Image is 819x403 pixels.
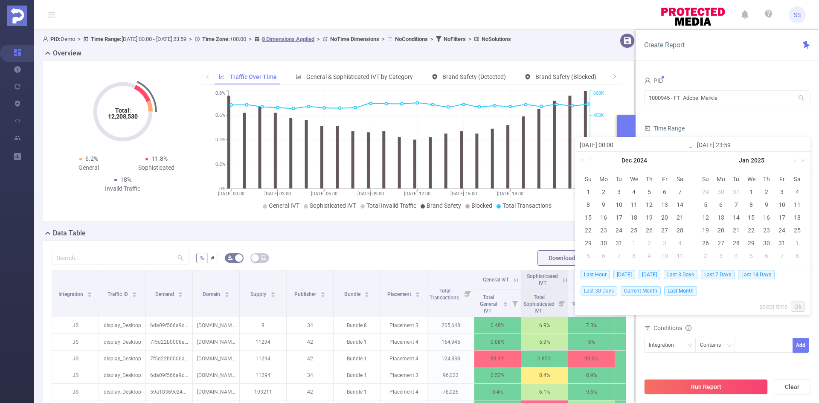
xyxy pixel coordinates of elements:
[774,224,790,237] td: January 24, 2025
[774,211,790,224] td: January 17, 2025
[716,225,726,235] div: 20
[716,200,726,210] div: 6
[642,175,657,183] span: Th
[792,187,802,197] div: 4
[151,155,168,162] span: 11.8%
[792,251,802,261] div: 8
[578,152,590,169] a: Last year (Control + left)
[672,175,688,183] span: Sa
[357,191,384,197] tspan: [DATE] 09:00
[698,224,713,237] td: January 19, 2025
[583,187,593,197] div: 1
[642,186,657,198] td: December 5, 2024
[713,186,729,198] td: December 30, 2024
[581,198,596,211] td: December 8, 2024
[215,137,225,143] tspan: 0.4%
[588,152,595,169] a: Previous month (PageUp)
[777,238,787,248] div: 31
[672,237,688,249] td: January 4, 2025
[596,211,611,224] td: December 16, 2024
[729,198,744,211] td: January 7, 2025
[727,343,732,349] i: icon: down
[581,211,596,224] td: December 15, 2024
[108,113,138,120] tspan: 12,208,530
[698,198,713,211] td: January 5, 2025
[219,74,225,80] i: icon: line-chart
[611,175,627,183] span: Tu
[713,173,729,186] th: Mon
[627,249,642,262] td: January 8, 2025
[462,270,474,317] i: Filter menu
[790,152,798,169] a: Next month (PageDown)
[793,338,809,353] button: Add
[700,225,711,235] div: 19
[700,187,711,197] div: 29
[642,173,657,186] th: Thu
[731,200,741,210] div: 7
[644,187,654,197] div: 5
[675,187,685,197] div: 7
[598,238,609,248] div: 30
[759,173,774,186] th: Thu
[698,211,713,224] td: January 12, 2025
[596,224,611,237] td: December 23, 2024
[211,255,215,261] span: #
[774,249,790,262] td: February 7, 2025
[581,286,617,296] span: Last 30 Days
[761,251,772,261] div: 6
[627,224,642,237] td: December 25, 2024
[698,249,713,262] td: February 2, 2025
[621,152,633,169] a: Dec
[614,225,624,235] div: 24
[471,202,492,209] span: Blocked
[581,249,596,262] td: January 5, 2025
[123,163,191,172] div: Sophisticated
[698,175,713,183] span: Su
[598,251,609,261] div: 6
[91,36,122,42] b: Time Range:
[627,211,642,224] td: December 18, 2024
[675,238,685,248] div: 4
[644,77,651,84] i: icon: user
[612,74,617,79] i: icon: right
[746,187,756,197] div: 1
[575,191,601,197] tspan: [DATE] 23:00
[614,238,624,248] div: 31
[790,224,805,237] td: January 25, 2025
[700,238,711,248] div: 26
[675,200,685,210] div: 14
[657,224,672,237] td: December 27, 2024
[774,173,790,186] th: Fri
[792,238,802,248] div: 1
[583,225,593,235] div: 22
[53,228,86,238] h2: Data Table
[614,251,624,261] div: 7
[611,173,627,186] th: Tue
[581,237,596,249] td: December 29, 2024
[792,225,802,235] div: 25
[729,175,744,183] span: Tu
[664,286,697,296] span: Last Month
[7,6,27,26] img: Protected Media
[774,175,790,183] span: Fr
[774,237,790,249] td: January 31, 2025
[215,113,225,118] tspan: 0.6%
[611,186,627,198] td: December 3, 2024
[746,225,756,235] div: 22
[430,288,460,301] span: Total Transactions
[713,198,729,211] td: January 6, 2025
[627,198,642,211] td: December 11, 2024
[627,186,642,198] td: December 4, 2024
[629,200,639,210] div: 11
[246,36,254,42] span: >
[731,212,741,223] div: 14
[639,270,660,279] span: [DATE]
[87,290,92,293] i: icon: caret-up
[700,212,711,223] div: 12
[672,211,688,224] td: December 21, 2024
[688,343,693,349] i: icon: down
[746,200,756,210] div: 8
[581,173,596,186] th: Sun
[744,198,759,211] td: January 8, 2025
[746,238,756,248] div: 29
